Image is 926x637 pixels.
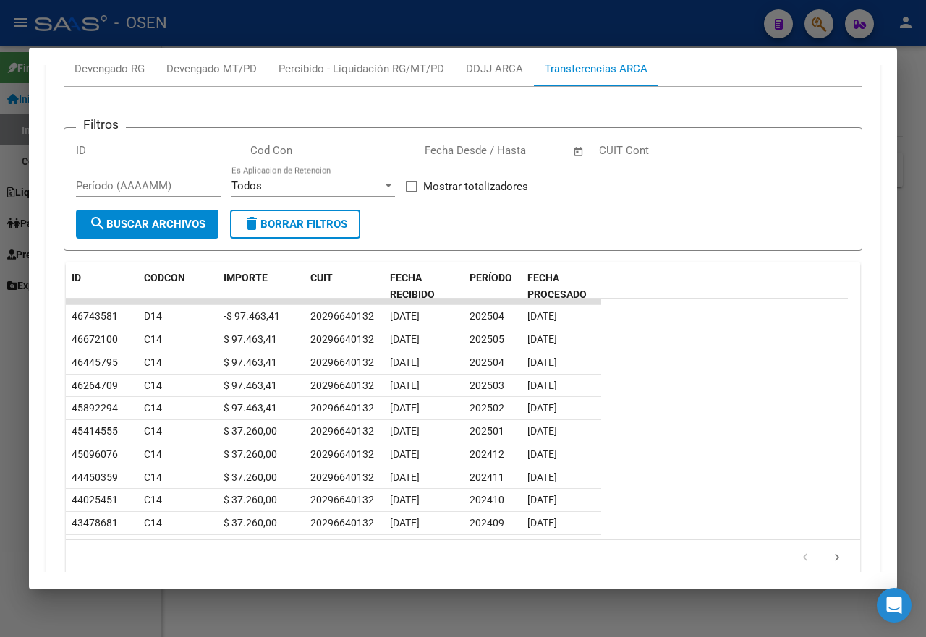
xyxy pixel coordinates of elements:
[72,448,118,460] span: 45096076
[144,402,162,414] span: C14
[72,517,118,529] span: 43478681
[243,215,260,232] mat-icon: delete
[527,494,557,505] span: [DATE]
[390,471,420,483] span: [DATE]
[144,310,162,322] span: D14
[496,144,566,157] input: Fecha fin
[470,380,504,391] span: 202503
[470,425,504,437] span: 202501
[470,517,504,529] span: 202409
[527,402,557,414] span: [DATE]
[390,425,420,437] span: [DATE]
[89,215,106,232] mat-icon: search
[166,61,257,77] div: Devengado MT/PD
[224,333,277,345] span: $ 97.463,41
[310,469,374,486] div: 20296640132
[310,423,374,440] div: 20296640132
[877,588,912,623] div: Open Intercom Messenger
[466,61,523,77] div: DDJJ ARCA
[423,178,528,195] span: Mostrar totalizadores
[224,310,280,322] span: -$ 97.463,41
[76,210,218,239] button: Buscar Archivos
[384,262,464,310] datatable-header-cell: FECHA RECIBIDO
[527,425,557,437] span: [DATE]
[310,354,374,371] div: 20296640132
[224,272,268,283] span: IMPORTE
[144,448,162,460] span: C14
[144,356,162,368] span: C14
[527,333,557,345] span: [DATE]
[224,425,277,437] span: $ 37.260,00
[527,310,557,322] span: [DATE]
[390,272,435,300] span: FECHA RECIBIDO
[231,179,262,192] span: Todos
[310,446,374,463] div: 20296640132
[305,262,384,310] datatable-header-cell: CUIT
[72,402,118,414] span: 45892294
[470,494,504,505] span: 202410
[470,448,504,460] span: 202412
[72,380,118,391] span: 46264709
[72,471,118,483] span: 44450359
[224,471,277,483] span: $ 37.260,00
[470,272,512,283] span: PERÍODO
[390,356,420,368] span: [DATE]
[89,218,205,231] span: Buscar Archivos
[470,471,504,483] span: 202411
[224,494,277,505] span: $ 37.260,00
[224,402,277,414] span: $ 97.463,41
[144,517,162,529] span: C14
[470,310,504,322] span: 202504
[527,448,557,460] span: [DATE]
[545,61,647,77] div: Transferencias ARCA
[243,218,347,231] span: Borrar Filtros
[470,402,504,414] span: 202502
[138,262,189,310] datatable-header-cell: CODCON
[224,356,277,368] span: $ 97.463,41
[72,494,118,505] span: 44025451
[224,517,277,529] span: $ 37.260,00
[527,380,557,391] span: [DATE]
[72,272,81,283] span: ID
[310,377,374,394] div: 20296640132
[72,310,118,322] span: 46743581
[390,448,420,460] span: [DATE]
[230,210,360,239] button: Borrar Filtros
[390,310,420,322] span: [DATE]
[310,272,333,283] span: CUIT
[72,425,118,437] span: 45414555
[390,494,420,505] span: [DATE]
[144,494,162,505] span: C14
[224,448,277,460] span: $ 37.260,00
[470,356,504,368] span: 202504
[823,550,851,566] a: go to next page
[279,61,444,77] div: Percibido - Liquidación RG/MT/PD
[66,262,138,310] datatable-header-cell: ID
[144,471,162,483] span: C14
[310,308,374,325] div: 20296640132
[144,272,185,283] span: CODCON
[390,333,420,345] span: [DATE]
[310,400,374,416] div: 20296640132
[571,143,587,160] button: Open calendar
[144,425,162,437] span: C14
[72,356,118,368] span: 46445795
[390,380,420,391] span: [DATE]
[527,272,587,300] span: FECHA PROCESADO
[76,116,126,132] h3: Filtros
[390,517,420,529] span: [DATE]
[218,262,305,310] datatable-header-cell: IMPORTE
[464,262,522,310] datatable-header-cell: PERÍODO
[470,333,504,345] span: 202505
[310,331,374,348] div: 20296640132
[310,492,374,508] div: 20296640132
[72,333,118,345] span: 46672100
[425,144,483,157] input: Fecha inicio
[144,333,162,345] span: C14
[224,380,277,391] span: $ 97.463,41
[527,356,557,368] span: [DATE]
[390,402,420,414] span: [DATE]
[527,517,557,529] span: [DATE]
[75,61,145,77] div: Devengado RG
[522,262,601,310] datatable-header-cell: FECHA PROCESADO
